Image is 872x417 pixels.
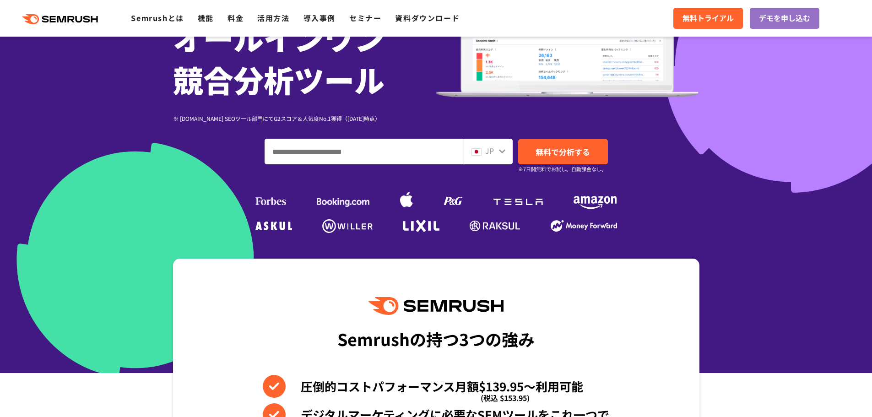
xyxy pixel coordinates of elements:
[303,12,336,23] a: 導入事例
[518,139,608,164] a: 無料で分析する
[481,386,530,409] span: (税込 $153.95)
[485,145,494,156] span: JP
[198,12,214,23] a: 機能
[349,12,381,23] a: セミナー
[759,12,810,24] span: デモを申し込む
[173,16,436,100] h1: オールインワン 競合分析ツール
[682,12,734,24] span: 無料トライアル
[263,375,609,398] li: 圧倒的コストパフォーマンス月額$139.95〜利用可能
[227,12,244,23] a: 料金
[257,12,289,23] a: 活用方法
[750,8,819,29] a: デモを申し込む
[265,139,463,164] input: ドメイン、キーワードまたはURLを入力してください
[673,8,743,29] a: 無料トライアル
[131,12,184,23] a: Semrushとは
[536,146,590,157] span: 無料で分析する
[368,297,503,315] img: Semrush
[518,165,607,173] small: ※7日間無料でお試し。自動課金なし。
[173,114,436,123] div: ※ [DOMAIN_NAME] SEOツール部門にてG2スコア＆人気度No.1獲得（[DATE]時点）
[337,322,535,356] div: Semrushの持つ3つの強み
[395,12,460,23] a: 資料ダウンロード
